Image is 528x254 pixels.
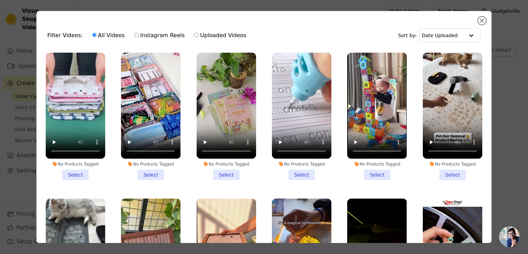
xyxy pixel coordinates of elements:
a: Open chat [499,226,520,247]
div: No Products Tagged [121,161,180,167]
div: No Products Tagged [423,161,482,167]
label: Instagram Reels [134,31,185,40]
div: No Products Tagged [347,161,407,167]
label: Uploaded Videos [194,31,246,40]
div: Sort by: [398,28,481,43]
div: No Products Tagged [272,161,331,167]
button: Close modal [478,17,486,25]
div: No Products Tagged [197,161,256,167]
div: Filter Videos: [47,28,250,43]
div: No Products Tagged [46,161,105,167]
label: All Videos [92,31,125,40]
